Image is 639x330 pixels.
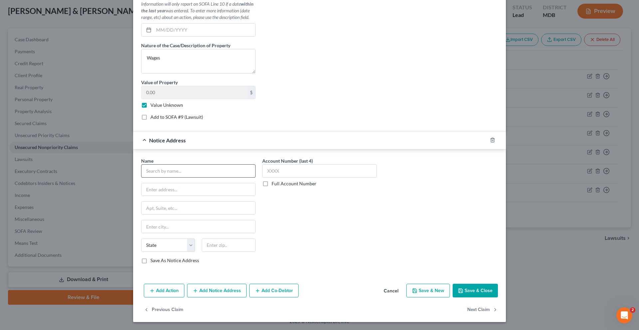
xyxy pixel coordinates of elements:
button: Save & New [406,284,450,298]
button: Add Action [144,284,184,298]
input: Apt, Suite, etc... [141,202,255,214]
label: Save As Notice Address [150,257,199,264]
button: Cancel [378,284,404,298]
input: MM/DD/YYYY [154,24,255,36]
span: Name [141,158,153,164]
label: Full Account Number [272,180,317,187]
label: Value Unknown [150,102,183,108]
input: Enter city... [141,220,255,233]
label: Add to SOFA #9 (Lawsuit) [150,114,203,120]
button: Add Co-Debtor [249,284,299,298]
input: Enter zip.. [202,239,256,252]
iframe: Intercom live chat [616,307,632,323]
button: Add Notice Address [187,284,247,298]
label: Account Number (last 4) [262,157,313,164]
div: Information will only report on SOFA Line 10 if a date was entered. To enter more information (da... [141,1,256,21]
button: Next Claim [467,303,498,317]
input: Search by name... [141,164,256,178]
label: Value of Property [141,79,178,86]
input: Enter address... [141,183,255,196]
input: XXXX [262,164,377,178]
button: Save & Close [453,284,498,298]
label: Nature of the Case/Description of Property [141,42,230,49]
span: 2 [630,307,635,313]
input: 0.00 [141,86,247,99]
button: Previous Claim [144,303,183,317]
span: Notice Address [149,137,186,143]
div: $ [247,86,255,99]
